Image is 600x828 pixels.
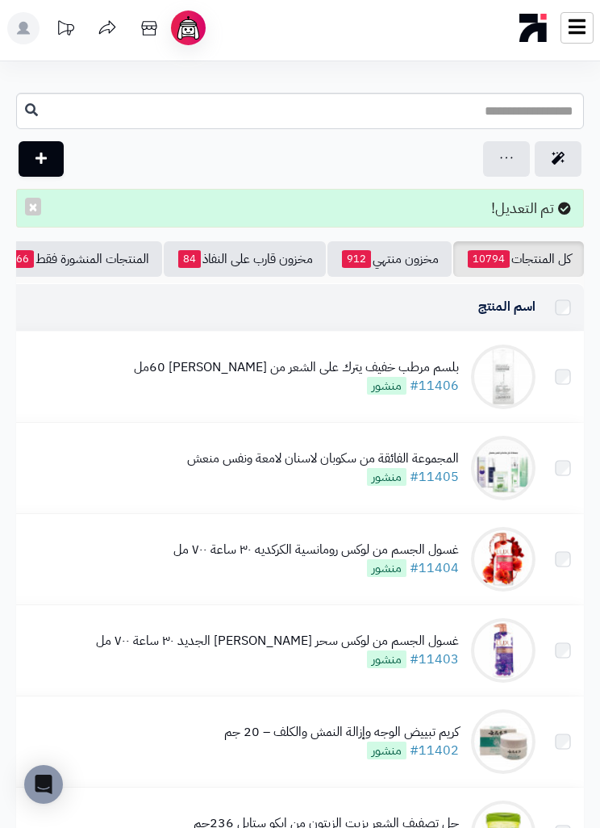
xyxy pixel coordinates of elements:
img: بلسم مرطب خفيف يترك على الشعر من جيوفاني 60مل [471,345,535,409]
div: غسول الجسم من لوكس رومانسية الكركديه ٣٠ ساعة ٧٠٠ مل [173,541,459,559]
a: تحديثات المنصة [45,12,85,48]
div: المجموعة الفائقة من سكوبان لاسنان لامعة ونفس منعش [187,450,459,468]
div: كريم تبييض الوجه وإزالة النمش والكلف – 20 جم [224,723,459,742]
span: منشور [367,742,406,759]
img: كريم تبييض الوجه وإزالة النمش والكلف – 20 جم [471,709,535,774]
span: منشور [367,650,406,668]
a: #11405 [410,467,459,487]
div: بلسم مرطب خفيف يترك على الشعر من [PERSON_NAME] 60مل [134,358,459,377]
span: منشور [367,559,406,577]
img: ai-face.png [174,14,202,42]
img: غسول الجسم من لوكس رومانسية الكركديه ٣٠ ساعة ٧٠٠ مل [471,527,535,592]
a: كل المنتجات10794 [453,241,584,277]
img: غسول الجسم من لوكس سحر زهرة الأوركيد الجديد ٣٠ ساعة ٧٠٠ مل [471,618,535,683]
a: #11402 [410,741,459,760]
span: 10794 [468,250,510,268]
a: #11406 [410,376,459,395]
div: تم التعديل! [16,189,584,228]
img: logo-mobile.png [519,10,548,46]
div: غسول الجسم من لوكس سحر [PERSON_NAME] الجديد ٣٠ ساعة ٧٠٠ مل [96,632,459,650]
a: اسم المنتج [478,297,535,316]
button: × [25,198,41,215]
a: مخزون قارب على النفاذ84 [164,241,326,277]
span: 912 [342,250,371,268]
span: 84 [178,250,201,268]
a: مخزون منتهي912 [327,241,452,277]
span: منشور [367,468,406,486]
a: #11404 [410,558,459,578]
a: #11403 [410,650,459,669]
img: المجموعة الفائقة من سكوبان لاسنان لامعة ونفس منعش [471,436,535,500]
div: Open Intercom Messenger [24,765,63,804]
span: منشور [367,377,406,395]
